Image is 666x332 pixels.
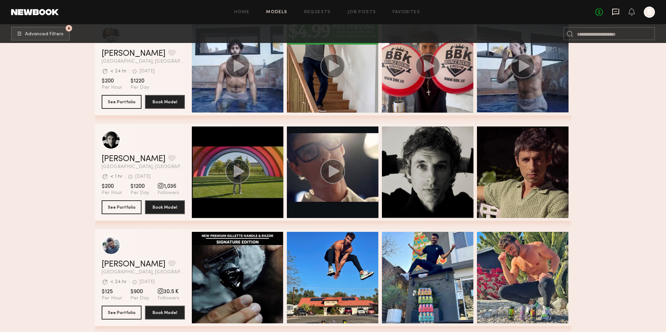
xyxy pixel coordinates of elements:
a: [PERSON_NAME] [102,155,165,163]
button: See Portfolio [102,306,142,320]
button: 6Advanced Filters [11,27,70,41]
span: $200 [102,183,122,190]
div: [DATE] [135,174,151,179]
span: Advanced Filters [25,32,63,37]
span: Per Day [130,85,149,91]
span: [GEOGRAPHIC_DATA], [GEOGRAPHIC_DATA] [102,270,185,275]
span: $125 [102,288,122,295]
a: Job Posts [348,10,376,15]
span: $200 [102,78,122,85]
span: 1,036 [157,183,179,190]
span: [GEOGRAPHIC_DATA], [GEOGRAPHIC_DATA] [102,165,185,169]
a: B [644,7,655,18]
span: Per Day [130,295,149,302]
span: Per Hour [102,85,122,91]
button: Book Model [145,306,185,320]
div: < 24 hr [110,69,127,74]
div: [DATE] [139,280,155,285]
a: [PERSON_NAME] [102,260,165,269]
div: [DATE] [139,69,155,74]
span: Per Hour [102,190,122,196]
span: $900 [130,288,149,295]
span: $1200 [130,183,149,190]
button: Book Model [145,200,185,214]
span: Per Day [130,190,149,196]
span: Per Hour [102,295,122,302]
div: < 1 hr [110,174,122,179]
span: 6 [68,27,70,30]
button: Book Model [145,95,185,109]
span: Followers [157,190,179,196]
div: < 24 hr [110,280,127,285]
button: See Portfolio [102,95,142,109]
span: 30.5 K [157,288,179,295]
span: $1220 [130,78,149,85]
button: See Portfolio [102,200,142,214]
span: [GEOGRAPHIC_DATA], [GEOGRAPHIC_DATA] [102,59,185,64]
a: Favorites [393,10,420,15]
a: [PERSON_NAME] [102,50,165,58]
a: Models [266,10,287,15]
span: Followers [157,295,179,302]
a: Requests [304,10,331,15]
a: Home [234,10,250,15]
